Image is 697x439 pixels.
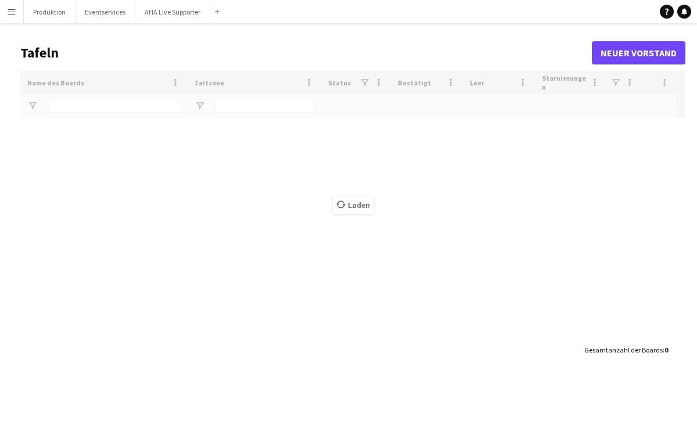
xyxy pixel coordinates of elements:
button: Eventservices [76,1,135,23]
button: Produktion [24,1,76,23]
span: 0 [664,346,668,354]
div: : [584,339,668,361]
h1: Tafeln [20,44,592,62]
span: Gesamtanzahl der Boards [584,346,663,354]
a: Neuer Vorstand [592,41,685,64]
span: Laden [333,196,373,214]
button: AHA Live Supporter [135,1,210,23]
